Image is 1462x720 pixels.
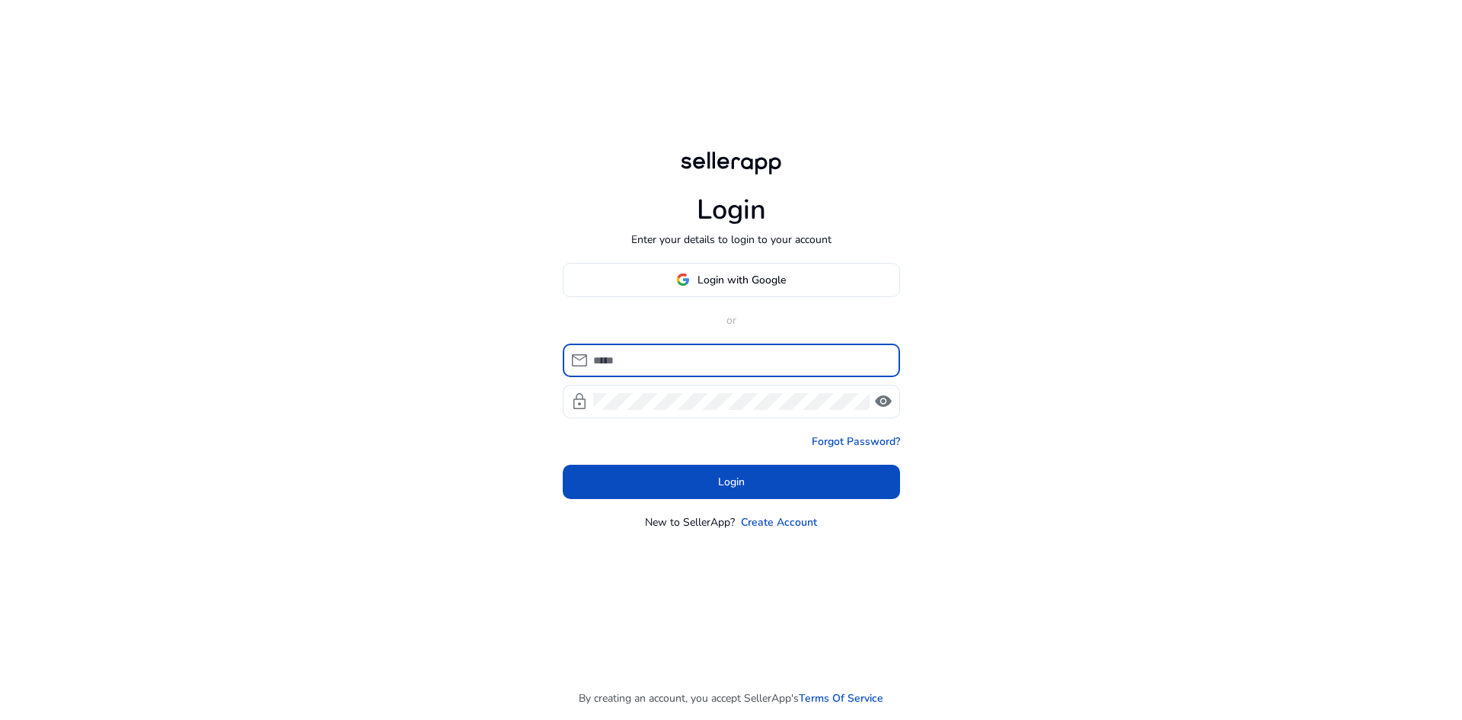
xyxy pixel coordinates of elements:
p: Enter your details to login to your account [631,232,832,248]
span: lock [570,392,589,411]
a: Terms Of Service [799,690,883,706]
a: Create Account [741,514,817,530]
p: New to SellerApp? [645,514,735,530]
span: Login with Google [697,272,786,288]
span: visibility [874,392,892,411]
span: Login [718,474,745,490]
a: Forgot Password? [812,434,900,450]
p: or [563,312,900,328]
img: google-logo.svg [676,273,690,286]
button: Login with Google [563,263,900,297]
span: mail [570,351,589,370]
h1: Login [697,194,766,226]
button: Login [563,465,900,499]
